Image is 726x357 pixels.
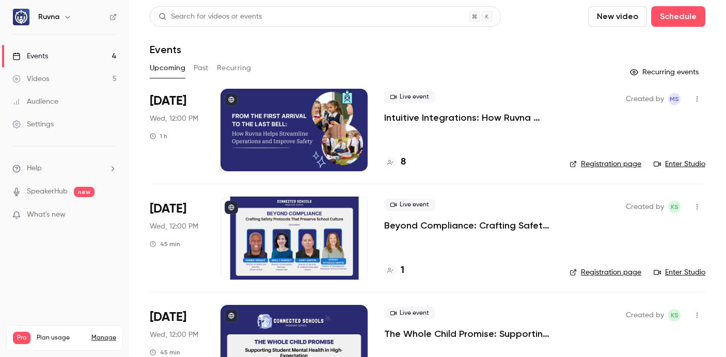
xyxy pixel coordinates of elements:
[159,11,262,22] div: Search for videos or events
[384,264,404,278] a: 1
[401,155,406,169] h4: 8
[27,163,42,174] span: Help
[13,9,29,25] img: Ruvna
[150,348,180,356] div: 45 min
[671,309,678,321] span: KS
[217,60,251,76] button: Recurring
[150,330,198,340] span: Wed, 12:00 PM
[150,309,186,326] span: [DATE]
[651,6,705,27] button: Schedule
[626,201,664,213] span: Created by
[150,113,198,124] span: Wed, 12:00 PM
[668,201,681,213] span: Kyra Sandness
[194,60,209,76] button: Past
[668,93,681,105] span: Marshall Singer
[150,132,167,140] div: 1 h
[150,89,204,171] div: Sep 10 Wed, 1:00 PM (America/New York)
[670,93,679,105] span: MS
[150,201,186,217] span: [DATE]
[104,210,117,220] iframe: Noticeable Trigger
[671,201,678,213] span: KS
[570,267,641,278] a: Registration page
[12,51,48,61] div: Events
[150,197,204,279] div: Sep 24 Wed, 1:00 PM (America/New York)
[74,187,94,197] span: new
[384,91,435,103] span: Live event
[13,332,30,344] span: Pro
[150,221,198,232] span: Wed, 12:00 PM
[626,309,664,321] span: Created by
[384,155,406,169] a: 8
[150,93,186,109] span: [DATE]
[38,12,59,22] h6: Ruvna
[27,209,66,220] span: What's new
[150,240,180,248] div: 45 min
[625,64,705,80] button: Recurring events
[384,219,553,232] a: Beyond Compliance: Crafting Safety Protocols That Preserve School Culture
[12,74,49,84] div: Videos
[12,163,117,174] li: help-dropdown-opener
[401,264,404,278] h4: 1
[384,111,553,124] a: Intuitive Integrations: How Ruvna Helps Streamline Operations and Improve Safety
[384,199,435,211] span: Live event
[626,93,664,105] span: Created by
[668,309,681,321] span: Kyra Sandness
[150,60,185,76] button: Upcoming
[570,159,641,169] a: Registration page
[150,43,181,56] h1: Events
[384,328,553,340] a: The Whole Child Promise: Supporting Student Mental Health in High-Expectation Environments
[37,334,85,342] span: Plan usage
[91,334,116,342] a: Manage
[654,159,705,169] a: Enter Studio
[588,6,647,27] button: New video
[384,307,435,319] span: Live event
[654,267,705,278] a: Enter Studio
[12,119,54,129] div: Settings
[27,186,68,197] a: SpeakerHub
[12,96,58,107] div: Audience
